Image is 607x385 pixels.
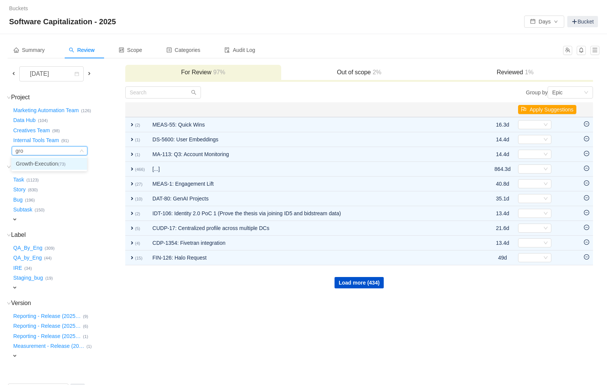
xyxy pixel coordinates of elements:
[12,184,28,196] button: Story
[25,198,35,202] small: (196)
[12,262,24,274] button: IRE
[359,86,593,99] div: Group by
[35,208,45,212] small: (150)
[119,47,124,53] i: icon: control
[335,277,384,288] button: Load more (434)
[543,255,548,261] i: icon: down
[24,266,32,271] small: (34)
[83,324,88,329] small: (6)
[135,256,143,260] small: (15)
[584,136,589,141] i: icon: minus-circle
[12,272,45,284] button: Staging_bug
[135,211,140,216] small: (2)
[543,196,548,202] i: icon: down
[9,5,28,11] a: Buckets
[129,69,277,76] h3: For Review
[167,47,201,53] span: Categories
[371,69,381,75] span: 2%
[491,250,515,265] td: 49d
[9,16,120,28] span: Software Capitalization - 2025
[125,86,201,99] input: Search
[129,181,135,187] span: expand
[38,118,48,123] small: (104)
[58,162,65,166] small: (73)
[491,162,515,177] td: 864.3d
[119,47,142,53] span: Scope
[12,340,87,352] button: Measurement - Release (20…
[135,197,143,201] small: (10)
[12,299,125,307] h3: Version
[584,225,589,230] i: icon: minus-circle
[12,174,26,186] button: Task
[52,128,60,133] small: (98)
[14,47,19,53] i: icon: home
[524,16,564,28] button: icon: calendarDaysicon: down
[14,47,45,53] span: Summary
[584,210,589,215] i: icon: minus-circle
[129,240,135,246] span: expand
[543,182,548,187] i: icon: down
[135,138,140,142] small: (1)
[129,151,135,157] span: expand
[590,46,599,55] button: icon: menu
[81,108,91,113] small: (126)
[518,105,576,114] button: icon: flagApply Suggestions
[87,344,92,349] small: (1)
[491,236,515,250] td: 13.4d
[12,94,125,101] h3: Project
[149,250,478,265] td: FIN-126: Halo Request
[584,254,589,260] i: icon: minus-circle
[61,138,69,143] small: (91)
[149,236,478,250] td: CDP-1354: Fivetran integration
[135,167,145,172] small: (466)
[11,158,87,170] li: Growth-Execution
[149,162,478,177] td: [...]
[44,256,52,260] small: (44)
[552,87,562,98] div: Epic
[69,47,95,53] span: Review
[12,216,18,222] span: expand
[7,165,11,169] i: icon: down
[543,211,548,216] i: icon: down
[12,252,44,264] button: QA_by_Eng
[167,47,172,53] i: icon: profile
[224,47,230,53] i: icon: audit
[7,301,11,305] i: icon: down
[567,16,598,27] a: Bucket
[12,353,18,359] span: expand
[563,46,572,55] button: icon: team
[12,204,35,216] button: Subtask
[129,225,135,231] span: expand
[83,334,88,339] small: (1)
[191,90,196,95] i: icon: search
[523,69,534,75] span: 1%
[129,210,135,216] span: expand
[584,90,588,95] i: icon: down
[12,114,38,127] button: Data Hub
[491,206,515,221] td: 13.4d
[149,177,478,191] td: MEAS-1: Engagement Lift
[12,285,18,291] span: expand
[584,180,589,186] i: icon: minus-circle
[26,178,39,182] small: (1123)
[135,123,140,127] small: (2)
[149,117,478,132] td: MEAS-55: Quick Wins
[12,242,45,254] button: QA_By_Eng
[491,221,515,236] td: 21.6d
[149,132,478,147] td: DS-5600: User Embeddings
[543,122,548,128] i: icon: down
[543,226,548,231] i: icon: down
[12,194,25,206] button: Bug
[12,320,83,332] button: Reporting - Release (2025…
[7,233,11,237] i: icon: down
[129,122,135,128] span: expand
[149,206,478,221] td: IDT-106: Identity 2.0 PoC 1 (Prove the thesis via joining ID5 and bidstream data)
[7,95,11,100] i: icon: down
[129,166,135,172] span: expand
[491,117,515,132] td: 16.3d
[441,69,589,76] h3: Reviewed
[491,191,515,206] td: 35.1d
[135,152,140,157] small: (1)
[12,135,61,147] button: Internal Tools Team
[12,330,83,342] button: Reporting - Release (2025…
